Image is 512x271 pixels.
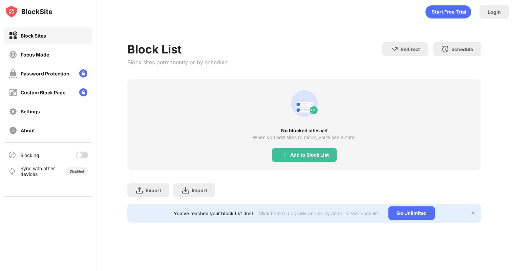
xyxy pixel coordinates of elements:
[21,52,49,58] div: Focus Mode
[127,42,228,56] div: Block List
[192,187,207,193] div: Import
[290,152,329,158] div: Add to Block List
[253,135,356,140] div: When you add sites to block, you’ll see it here.
[8,151,16,159] img: blocking-icon.svg
[21,33,46,39] div: Block Sites
[425,5,471,19] div: animation
[21,109,40,114] div: Settings
[146,187,161,193] div: Export
[8,167,16,175] img: sync-icon.svg
[21,90,65,95] div: Custom Block Page
[79,69,87,77] img: lock-menu.svg
[259,210,380,216] div: Click here to upgrade and enjoy an unlimited block list.
[9,126,17,135] img: about-off.svg
[127,128,482,133] div: No blocked sites yet
[9,50,17,59] img: focus-off.svg
[470,210,476,216] img: x-button.svg
[9,88,17,97] img: customize-block-page-off.svg
[174,210,255,216] div: You’ve reached your block list limit.
[20,152,39,158] div: Blocking
[9,31,17,40] img: block-on.svg
[70,169,84,173] div: Disabled
[127,59,228,66] div: Block sites permanently or by schedule
[5,5,52,18] img: logo-blocksite.svg
[488,9,501,15] div: Login
[288,87,321,120] div: animation
[21,128,35,133] div: About
[21,71,69,76] div: Password Protection
[9,69,17,78] img: password-protection-off.svg
[401,46,420,52] div: Redirect
[20,165,55,177] div: Sync with other devices
[9,107,17,116] img: settings-off.svg
[388,206,435,220] div: Go Unlimited
[79,88,87,96] img: lock-menu.svg
[451,46,473,52] div: Schedule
